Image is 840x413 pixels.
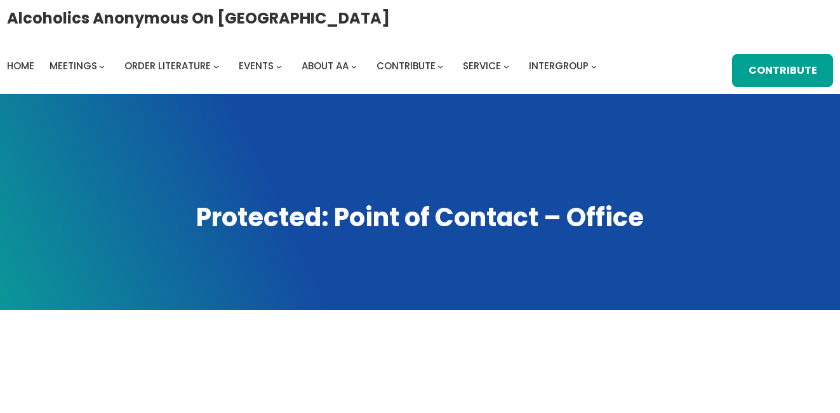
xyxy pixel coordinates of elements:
[529,59,589,72] span: Intergroup
[239,57,274,75] a: Events
[302,59,349,72] span: About AA
[7,59,34,72] span: Home
[503,63,509,69] button: Service submenu
[302,57,349,75] a: About AA
[124,59,211,72] span: Order Literature
[276,63,282,69] button: Events submenu
[99,63,105,69] button: Meetings submenu
[239,59,274,72] span: Events
[7,57,601,75] nav: Intergroup
[50,59,97,72] span: Meetings
[13,201,827,235] h1: Protected: Point of Contact – Office
[50,57,97,75] a: Meetings
[351,63,357,69] button: About AA submenu
[7,57,34,75] a: Home
[463,57,501,75] a: Service
[7,4,390,32] a: Alcoholics Anonymous on [GEOGRAPHIC_DATA]
[213,63,219,69] button: Order Literature submenu
[463,59,501,72] span: Service
[437,63,443,69] button: Contribute submenu
[529,57,589,75] a: Intergroup
[732,54,833,87] a: Contribute
[377,59,436,72] span: Contribute
[377,57,436,75] a: Contribute
[591,63,597,69] button: Intergroup submenu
